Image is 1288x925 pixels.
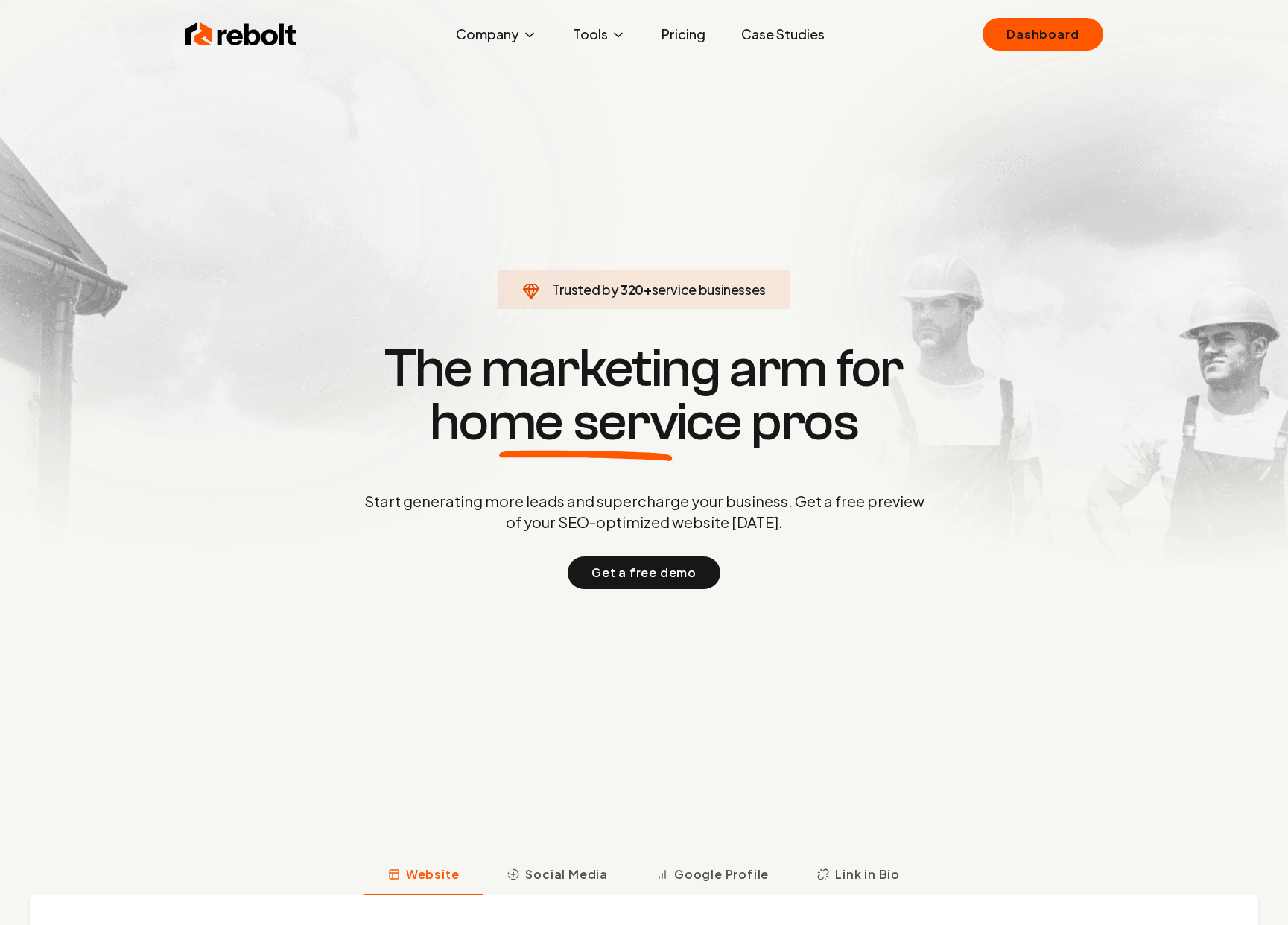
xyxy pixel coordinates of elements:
[406,865,460,883] span: Website
[444,19,549,49] button: Company
[793,856,924,895] button: Link in Bio
[650,19,717,49] a: Pricing
[983,18,1103,51] a: Dashboard
[652,281,767,298] span: service businesses
[361,491,927,533] p: Start generating more leads and supercharge your business. Get a free preview of your SEO-optimiz...
[568,556,720,589] button: Get a free demo
[430,395,742,449] span: home service
[644,281,652,298] span: +
[185,19,297,49] img: Rebolt Logo
[835,865,900,883] span: Link in Bio
[552,281,618,298] span: Trusted by
[525,865,608,883] span: Social Media
[632,856,793,895] button: Google Profile
[287,342,1002,449] h1: The marketing arm for pros
[561,19,638,49] button: Tools
[729,19,837,49] a: Case Studies
[483,856,632,895] button: Social Media
[674,865,769,883] span: Google Profile
[621,279,644,300] span: 320
[364,856,483,895] button: Website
